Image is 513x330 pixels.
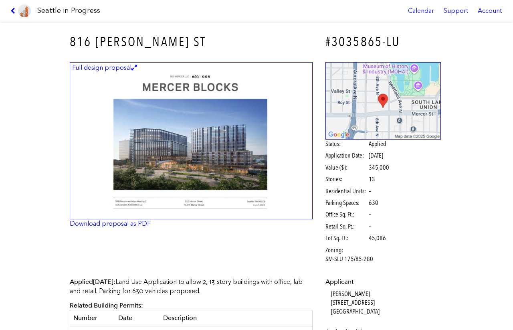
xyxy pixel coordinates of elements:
[369,222,371,231] span: –
[70,302,143,309] span: Related Building Permits:
[369,198,378,207] span: 630
[160,310,313,326] th: Description
[325,255,373,263] span: SM-SLU 175/85-280
[115,310,160,326] th: Date
[325,175,368,184] span: Stories:
[325,210,368,219] span: Office Sq. Ft.:
[369,210,371,219] span: –
[37,6,100,16] h1: Seattle in Progress
[70,33,313,51] h3: 816 [PERSON_NAME] ST
[325,234,368,243] span: Lot Sq. Ft.:
[325,198,368,207] span: Parking Spaces:
[70,62,313,220] a: Full design proposal
[325,33,441,51] h4: #3035865-LU
[325,187,368,196] span: Residential Units:
[70,220,151,227] a: Download proposal as PDF
[369,140,386,148] span: Applied
[369,234,386,243] span: 45,086
[70,277,313,296] p: Land Use Application to allow 2, 13-story buildings with office, lab and retail. Parking for 630 ...
[325,62,441,140] img: staticmap
[71,63,138,72] figcaption: Full design proposal
[369,152,383,159] span: [DATE]
[369,163,389,172] span: 345,000
[369,175,375,184] span: 13
[70,62,313,220] img: 1.jpg
[331,290,441,316] dd: [PERSON_NAME] [STREET_ADDRESS] [GEOGRAPHIC_DATA]
[325,163,368,172] span: Value ($):
[325,222,368,231] span: Retail Sq. Ft.:
[325,246,368,255] span: Zoning:
[325,277,441,286] dt: Applicant
[325,151,368,160] span: Application Date:
[18,4,31,17] img: favicon-96x96.png
[70,278,115,285] span: Applied :
[93,278,113,285] span: [DATE]
[325,140,368,148] span: Status:
[369,187,371,196] span: –
[70,310,115,326] th: Number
